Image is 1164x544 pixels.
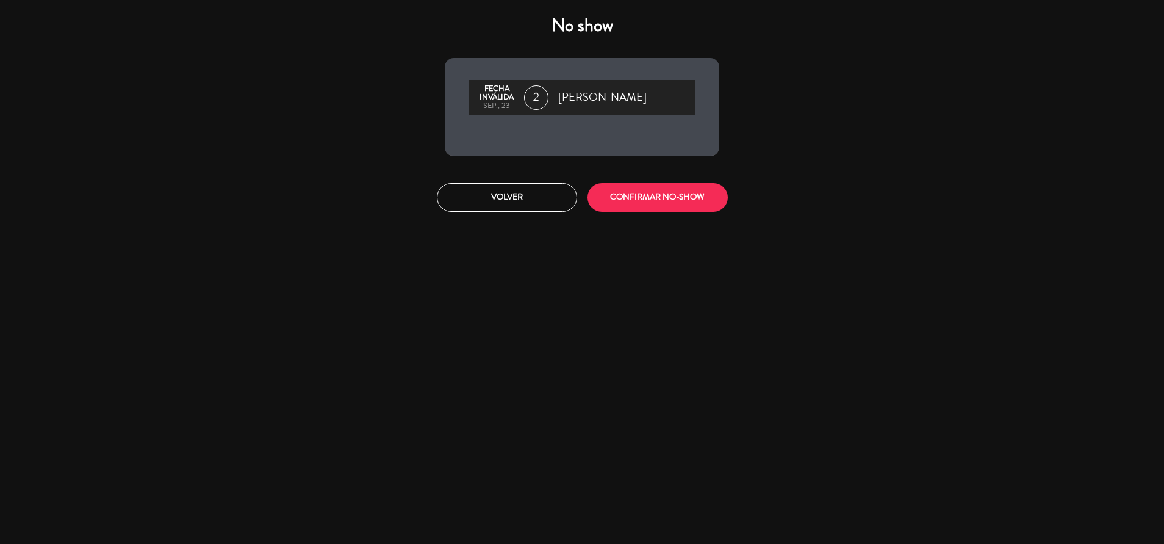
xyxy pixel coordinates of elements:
[445,15,719,37] h4: No show
[524,85,548,110] span: 2
[437,183,577,212] button: Volver
[558,89,647,107] span: [PERSON_NAME]
[587,183,728,212] button: CONFIRMAR NO-SHOW
[475,85,518,102] div: Fecha inválida
[475,102,518,111] div: sep., 23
